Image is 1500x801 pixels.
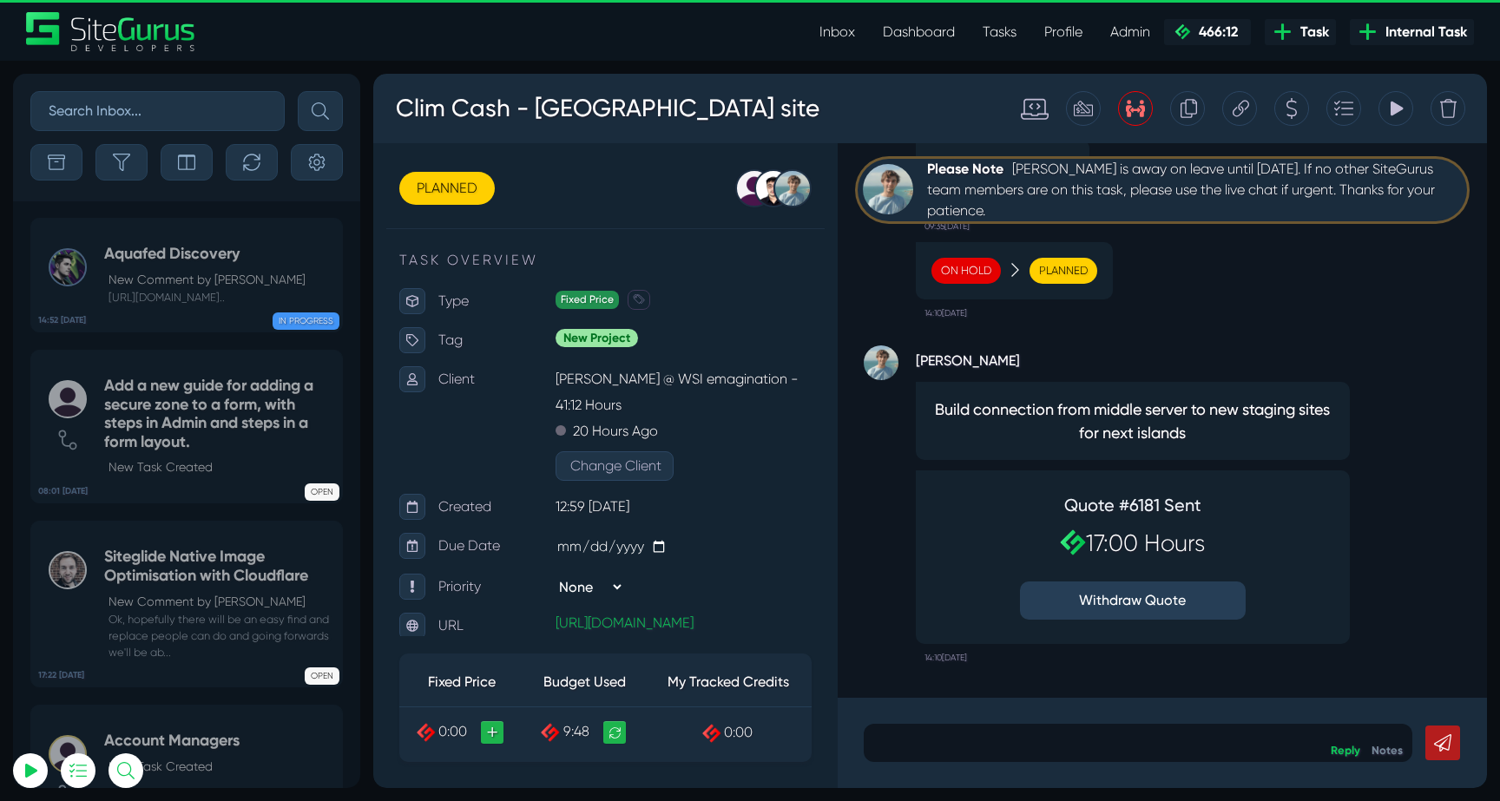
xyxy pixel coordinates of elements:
p: URL [65,539,182,565]
span: OPEN [305,667,339,685]
p: Client [65,292,182,318]
small: 14:10[DATE] [551,570,594,598]
div: Duplicate this Task [797,17,832,52]
div: Delete Task [1057,17,1092,52]
span: 9:48 [190,649,216,666]
a: Profile [1030,15,1096,49]
a: 08:01 [DATE] Add a new guide for adding a secure zone to a form, with steps in Admin and steps in... [30,350,343,503]
p: Type [65,214,182,240]
button: Log In [56,306,247,343]
a: PLANNED [26,98,122,131]
p: 20 Hours Ago [200,345,285,371]
a: Reply [957,670,987,683]
strong: [PERSON_NAME] [543,272,977,298]
b: 17:22 [DATE] [38,669,84,682]
a: Dashboard [869,15,969,49]
h4: Quote #6181 Sent [647,421,872,442]
a: Inbox [806,15,869,49]
button: Change Client [182,378,300,407]
a: + [108,647,130,670]
p: 12:59 [DATE] [182,420,438,446]
td: 0:00 [273,634,438,685]
h3: Clim Cash - [GEOGRAPHIC_DATA] site [22,12,447,57]
a: 14:52 [DATE] Aquafed DiscoveryNew Comment by [PERSON_NAME] [URL][DOMAIN_NAME].. IN PROGRESS [30,218,343,332]
p: New Task Created [109,458,333,476]
a: Notes [998,670,1030,683]
div: Copy this Task URL [849,17,884,52]
p: Priority [65,500,182,526]
p: Tag [65,253,182,279]
h5: Account Managers [104,732,240,751]
span: IN PROGRESS [273,312,339,330]
small: 09:35[DATE] [551,139,596,167]
p: TASK OVERVIEW [26,176,438,197]
a: SiteGurus [26,12,196,51]
a: Internal Task [1350,19,1474,45]
p: Due Date [65,459,182,485]
span: Internal Task [1378,22,1467,43]
a: [URL][DOMAIN_NAME] [182,541,320,557]
a: Tasks [969,15,1030,49]
span: 0:00 [65,649,94,666]
input: Email [56,204,247,242]
span: Build connection from middle server to new staging sites for next islands [558,324,961,371]
span: OPEN [305,483,339,501]
h5: Siteglide Native Image Optimisation with Cloudflare [104,548,333,585]
small: 14:10[DATE] [551,226,594,253]
div: Create a Quote [901,17,936,52]
small: [URL][DOMAIN_NAME].. [104,289,306,305]
h5: Add a new guide for adding a secure zone to a form, with steps in Admin and steps in a form layout. [104,377,333,451]
a: 466:12 [1164,19,1251,45]
div: Planned [656,184,724,210]
p: New Comment by [PERSON_NAME] [109,271,306,289]
img: Sitegurus Logo [26,12,196,51]
div: Standard [630,21,675,49]
span: Fixed Price [182,217,246,235]
a: Task [1265,19,1336,45]
input: Search Inbox... [30,91,285,131]
p: [PERSON_NAME] @ WSI emagination - 41:12 Hours [182,292,438,345]
th: Budget Used [150,584,273,634]
th: Fixed Price [26,584,150,634]
span: Task [1293,22,1329,43]
h2: 17:00 Hours [647,456,872,483]
a: Admin [1096,15,1164,49]
div: Add to Task Drawer [953,17,988,52]
th: My Tracked Credits [273,584,438,634]
div: On Hold [558,184,628,210]
span: New Project [182,255,265,273]
h5: Aquafed Discovery [104,245,306,264]
span: 466:12 [1192,23,1238,40]
small: Ok, hopefully there will be an easy find and replace people can do and going forwards we'll be ab... [104,611,333,661]
b: 14:52 [DATE] [38,314,86,327]
p: New Comment by [PERSON_NAME] [109,593,333,611]
p: New Task Created [109,758,240,776]
a: 17:22 [DATE] Siteglide Native Image Optimisation with CloudflareNew Comment by [PERSON_NAME] Ok, ... [30,521,343,687]
div: View Tracking Items [1005,17,1040,52]
button: Withdraw Quote [647,508,872,546]
b: 08:01 [DATE] [38,485,88,498]
p: Created [65,420,182,446]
